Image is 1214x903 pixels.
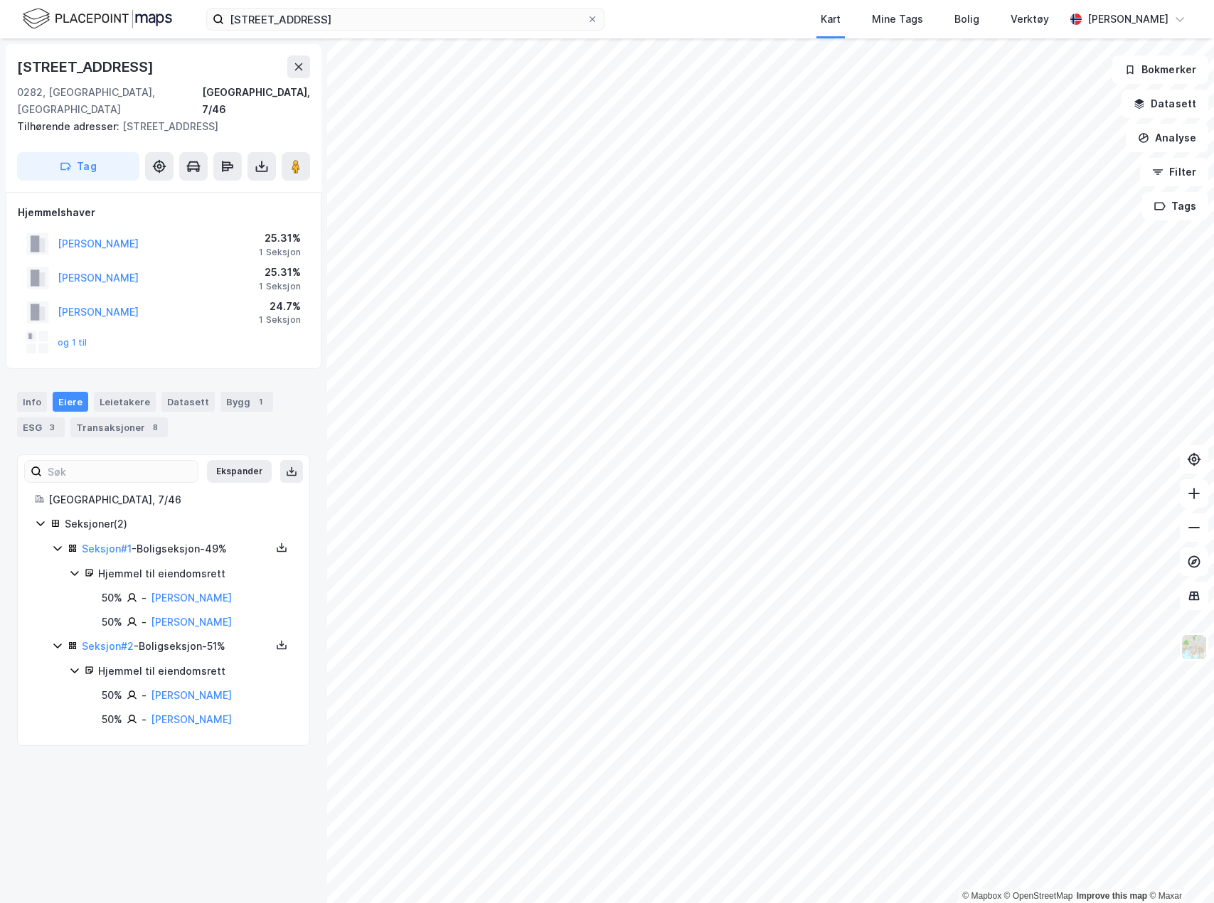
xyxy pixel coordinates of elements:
div: 50% [102,711,122,728]
div: - [142,614,147,631]
div: 50% [102,614,122,631]
div: 25.31% [259,230,301,247]
div: - Boligseksjon - 51% [82,638,271,655]
div: Hjemmel til eiendomsrett [98,663,292,680]
a: Seksjon#1 [82,543,132,555]
a: [PERSON_NAME] [151,713,232,725]
button: Tags [1142,192,1208,220]
div: 1 [253,395,267,409]
div: Kart [821,11,841,28]
div: 0282, [GEOGRAPHIC_DATA], [GEOGRAPHIC_DATA] [17,84,202,118]
div: [GEOGRAPHIC_DATA], 7/46 [202,84,310,118]
a: OpenStreetMap [1004,891,1073,901]
div: Bygg [220,392,273,412]
div: Info [17,392,47,412]
img: logo.f888ab2527a4732fd821a326f86c7f29.svg [23,6,172,31]
a: [PERSON_NAME] [151,592,232,604]
div: Bolig [954,11,979,28]
div: - Boligseksjon - 49% [82,540,271,557]
div: 1 Seksjon [259,281,301,292]
a: Improve this map [1077,891,1147,901]
div: Seksjoner ( 2 ) [65,515,292,533]
div: 1 Seksjon [259,247,301,258]
input: Søk [42,461,198,482]
div: 3 [45,420,59,434]
div: Hjemmel til eiendomsrett [98,565,292,582]
button: Tag [17,152,139,181]
div: ESG [17,417,65,437]
a: [PERSON_NAME] [151,689,232,701]
button: Ekspander [207,460,272,483]
div: [PERSON_NAME] [1087,11,1168,28]
button: Bokmerker [1112,55,1208,84]
div: [STREET_ADDRESS] [17,55,156,78]
div: - [142,711,147,728]
div: [STREET_ADDRESS] [17,118,299,135]
a: Seksjon#2 [82,640,134,652]
div: - [142,687,147,704]
div: [GEOGRAPHIC_DATA], 7/46 [48,491,292,508]
iframe: Chat Widget [1143,835,1214,903]
div: 1 Seksjon [259,314,301,326]
div: 25.31% [259,264,301,281]
div: - [142,589,147,607]
div: Hjemmelshaver [18,204,309,221]
div: 50% [102,589,122,607]
div: Verktøy [1011,11,1049,28]
span: Tilhørende adresser: [17,120,122,132]
div: Transaksjoner [70,417,168,437]
div: 50% [102,687,122,704]
button: Filter [1140,158,1208,186]
div: 8 [148,420,162,434]
div: Datasett [161,392,215,412]
input: Søk på adresse, matrikkel, gårdeiere, leietakere eller personer [224,9,587,30]
button: Analyse [1126,124,1208,152]
div: 24.7% [259,298,301,315]
div: Leietakere [94,392,156,412]
a: Mapbox [962,891,1001,901]
button: Datasett [1122,90,1208,118]
img: Z [1181,634,1208,661]
div: Mine Tags [872,11,923,28]
div: Eiere [53,392,88,412]
a: [PERSON_NAME] [151,616,232,628]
